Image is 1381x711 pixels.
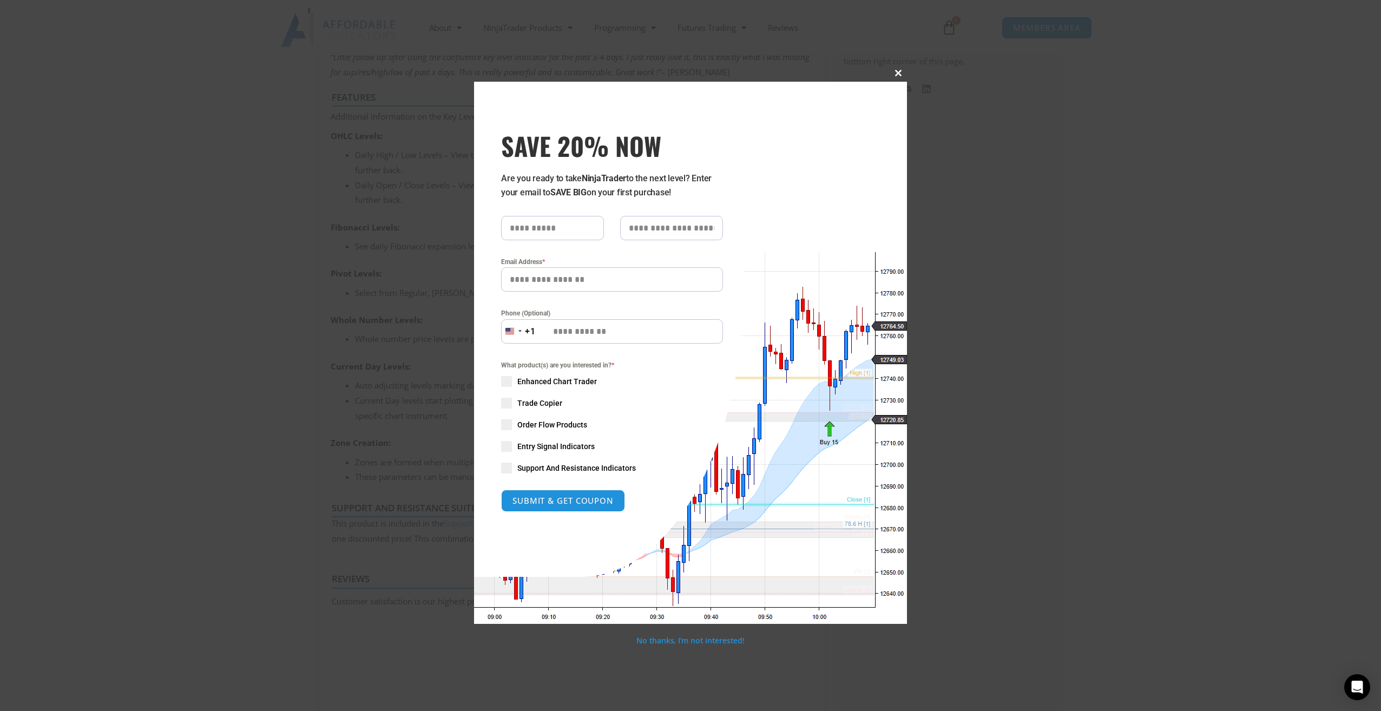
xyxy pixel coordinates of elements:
label: Enhanced Chart Trader [501,376,723,387]
strong: SAVE BIG [550,187,587,198]
label: Email Address [501,256,723,267]
strong: NinjaTrader [582,173,626,183]
span: Trade Copier [517,398,562,409]
label: Phone (Optional) [501,308,723,319]
div: Open Intercom Messenger [1344,674,1370,700]
label: Support And Resistance Indicators [501,463,723,473]
label: Entry Signal Indicators [501,441,723,452]
label: Order Flow Products [501,419,723,430]
label: Trade Copier [501,398,723,409]
h3: SAVE 20% NOW [501,130,723,161]
span: Order Flow Products [517,419,587,430]
span: What product(s) are you interested in? [501,360,723,371]
span: Enhanced Chart Trader [517,376,597,387]
button: SUBMIT & GET COUPON [501,490,625,512]
span: Entry Signal Indicators [517,441,595,452]
p: Are you ready to take to the next level? Enter your email to on your first purchase! [501,172,723,200]
span: Support And Resistance Indicators [517,463,636,473]
div: +1 [525,325,536,339]
a: No thanks, I’m not interested! [636,635,744,646]
button: Selected country [501,319,536,344]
